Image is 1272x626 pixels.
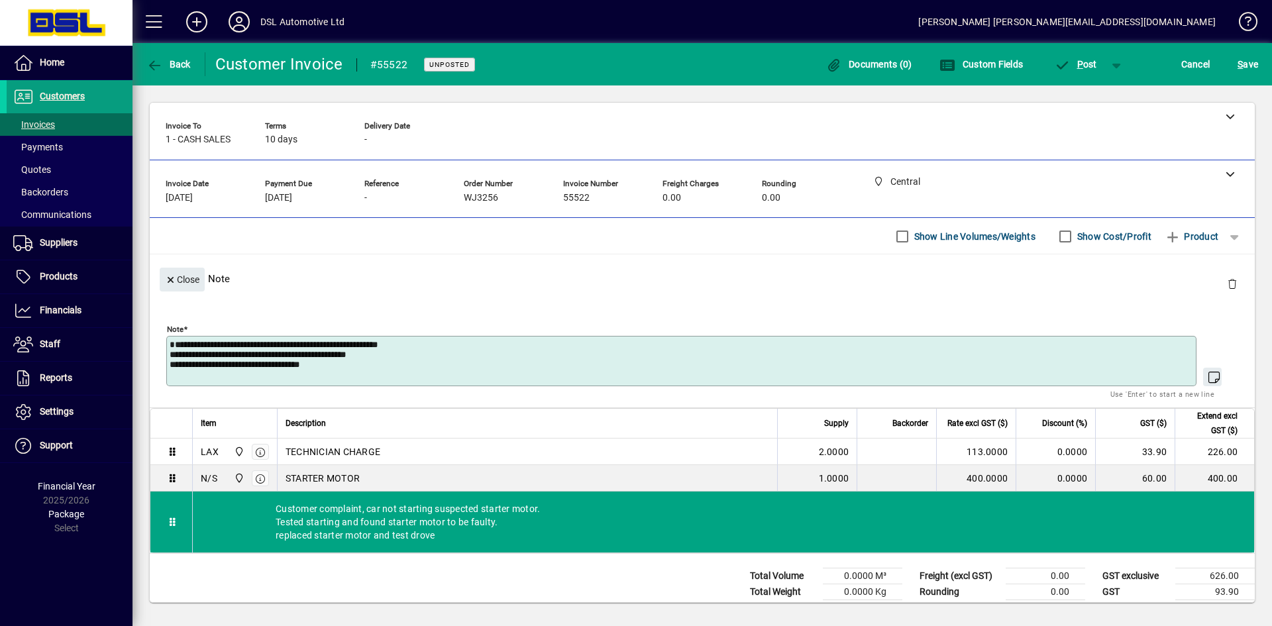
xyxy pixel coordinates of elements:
button: Delete [1216,268,1248,299]
span: Reports [40,372,72,383]
span: - [364,193,367,203]
a: Reports [7,362,132,395]
span: Payments [13,142,63,152]
span: Central [231,444,246,459]
span: S [1238,59,1243,70]
a: Home [7,46,132,79]
div: LAX [201,445,219,458]
button: Close [160,268,205,291]
app-page-header-button: Close [156,273,208,285]
button: Cancel [1178,52,1214,76]
span: Documents (0) [826,59,912,70]
span: Quotes [13,164,51,175]
span: [DATE] [265,193,292,203]
span: Rate excl GST ($) [947,416,1008,431]
a: Settings [7,395,132,429]
span: [DATE] [166,193,193,203]
td: 0.0000 Kg [823,584,902,600]
span: 10 days [265,134,297,145]
span: 2.0000 [819,445,849,458]
div: 113.0000 [945,445,1008,458]
button: Custom Fields [936,52,1026,76]
td: 0.0000 [1016,465,1095,492]
div: [PERSON_NAME] [PERSON_NAME][EMAIL_ADDRESS][DOMAIN_NAME] [918,11,1216,32]
td: 0.00 [1006,568,1085,584]
span: Back [146,59,191,70]
td: 226.00 [1175,439,1254,465]
a: Backorders [7,181,132,203]
td: 33.90 [1095,439,1175,465]
td: 719.90 [1175,600,1255,617]
span: Package [48,509,84,519]
div: #55522 [370,54,408,76]
a: Products [7,260,132,293]
td: GST exclusive [1096,568,1175,584]
app-page-header-button: Delete [1216,278,1248,289]
a: Staff [7,328,132,361]
span: ave [1238,54,1258,75]
span: Discount (%) [1042,416,1087,431]
div: Customer Invoice [215,54,343,75]
span: Backorders [13,187,68,197]
span: Backorder [892,416,928,431]
span: 0.00 [762,193,780,203]
span: Settings [40,406,74,417]
label: Show Cost/Profit [1075,230,1151,243]
span: Home [40,57,64,68]
span: Staff [40,339,60,349]
button: Add [176,10,218,34]
span: 1.0000 [819,472,849,485]
span: P [1077,59,1083,70]
a: Knowledge Base [1229,3,1255,46]
span: Item [201,416,217,431]
span: Suppliers [40,237,78,248]
span: Products [40,271,78,282]
td: Total Volume [743,568,823,584]
span: GST ($) [1140,416,1167,431]
span: Extend excl GST ($) [1183,409,1238,438]
span: Cancel [1181,54,1210,75]
td: GST inclusive [1096,600,1175,617]
span: ost [1054,59,1097,70]
td: 0.00 [1006,584,1085,600]
span: 0.00 [662,193,681,203]
td: 626.00 [1175,568,1255,584]
a: Support [7,429,132,462]
td: Rounding [913,584,1006,600]
span: TECHNICIAN CHARGE [286,445,380,458]
div: N/S [201,472,217,485]
a: Financials [7,294,132,327]
span: Close [165,269,199,291]
button: Documents (0) [823,52,916,76]
a: Communications [7,203,132,226]
button: Product [1158,225,1225,248]
app-page-header-button: Back [132,52,205,76]
div: Note [150,254,1255,303]
a: Payments [7,136,132,158]
label: Show Line Volumes/Weights [912,230,1035,243]
a: Quotes [7,158,132,181]
button: Save [1234,52,1261,76]
div: DSL Automotive Ltd [260,11,344,32]
td: GST [1096,584,1175,600]
span: - [364,134,367,145]
span: Supply [824,416,849,431]
span: Central [231,471,246,486]
td: Freight (excl GST) [913,568,1006,584]
td: 0.0000 M³ [823,568,902,584]
mat-hint: Use 'Enter' to start a new line [1110,386,1214,401]
mat-label: Note [167,325,184,334]
span: STARTER MOTOR [286,472,360,485]
td: 93.90 [1175,584,1255,600]
span: 55522 [563,193,590,203]
span: Financials [40,305,81,315]
span: Financial Year [38,481,95,492]
div: Customer complaint, car not starting suspected starter motor. Tested starting and found starter m... [193,492,1254,552]
span: Communications [13,209,91,220]
a: Suppliers [7,227,132,260]
td: 0.0000 [1016,439,1095,465]
span: Customers [40,91,85,101]
a: Invoices [7,113,132,136]
button: Profile [218,10,260,34]
span: WJ3256 [464,193,498,203]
